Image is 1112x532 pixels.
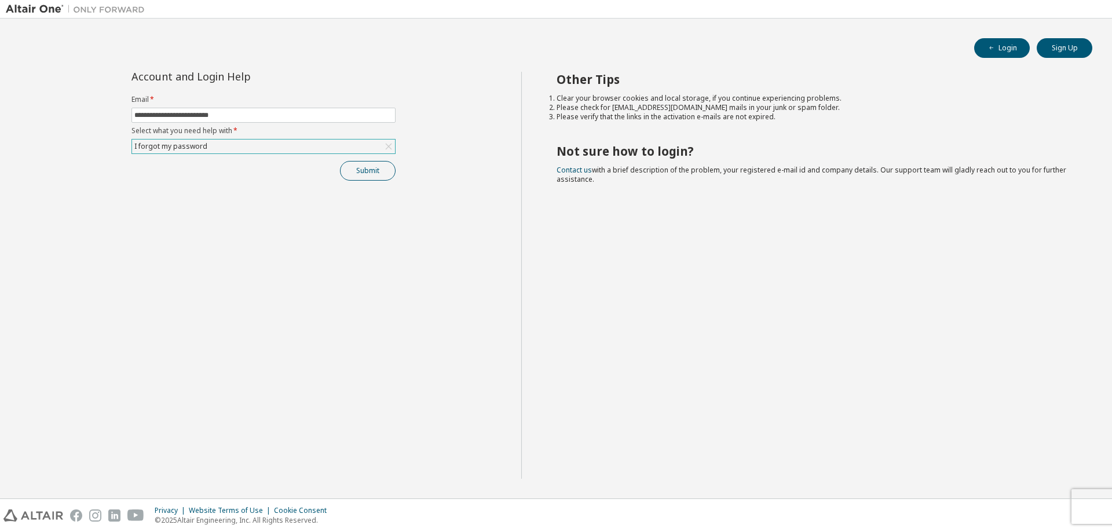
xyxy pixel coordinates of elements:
[557,94,1072,103] li: Clear your browser cookies and local storage, if you continue experiencing problems.
[131,95,396,104] label: Email
[132,140,395,153] div: I forgot my password
[108,509,120,522] img: linkedin.svg
[155,515,334,525] p: © 2025 Altair Engineering, Inc. All Rights Reserved.
[1037,38,1092,58] button: Sign Up
[557,165,592,175] a: Contact us
[70,509,82,522] img: facebook.svg
[133,140,209,153] div: I forgot my password
[155,506,189,515] div: Privacy
[274,506,334,515] div: Cookie Consent
[557,72,1072,87] h2: Other Tips
[557,103,1072,112] li: Please check for [EMAIL_ADDRESS][DOMAIN_NAME] mails in your junk or spam folder.
[557,144,1072,159] h2: Not sure how to login?
[131,126,396,135] label: Select what you need help with
[557,165,1066,184] span: with a brief description of the problem, your registered e-mail id and company details. Our suppo...
[89,509,101,522] img: instagram.svg
[131,72,343,81] div: Account and Login Help
[974,38,1030,58] button: Login
[127,509,144,522] img: youtube.svg
[3,509,63,522] img: altair_logo.svg
[340,161,396,181] button: Submit
[557,112,1072,122] li: Please verify that the links in the activation e-mails are not expired.
[189,506,274,515] div: Website Terms of Use
[6,3,151,15] img: Altair One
